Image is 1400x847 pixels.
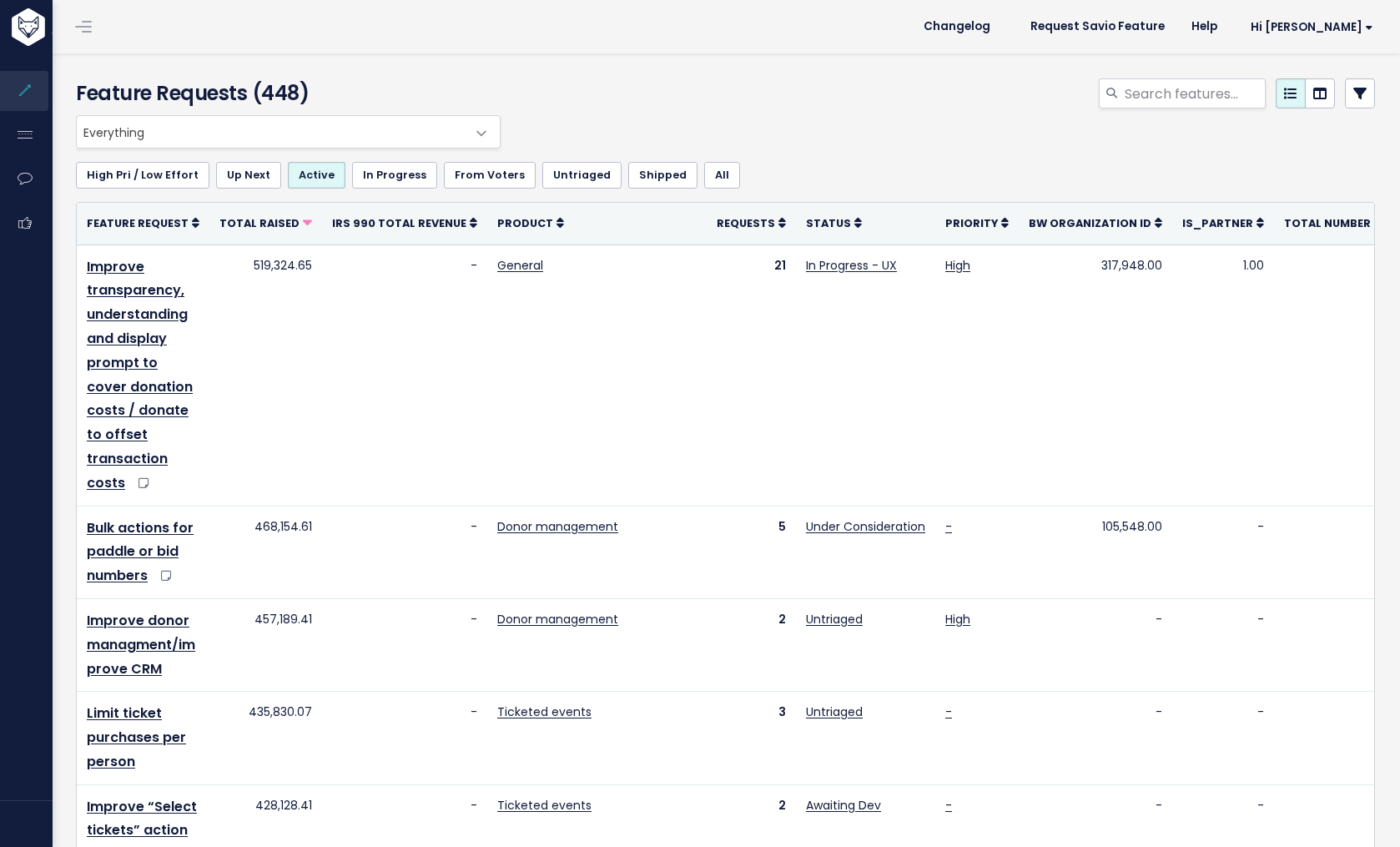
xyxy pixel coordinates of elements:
[1029,214,1162,231] a: BW Organization ID
[322,245,487,506] td: -
[1182,216,1253,230] span: is_partner
[77,116,466,148] span: Everything
[216,162,281,189] a: Up Next
[806,703,863,720] a: Untriaged
[87,214,199,231] a: Feature Request
[707,506,796,598] td: 5
[497,518,618,535] a: Donor management
[945,257,970,274] a: High
[707,598,796,691] td: 2
[945,518,952,535] a: -
[497,257,543,274] a: General
[1029,216,1151,230] span: BW Organization ID
[945,797,952,814] a: -
[717,214,786,231] a: Requests
[945,216,998,230] span: Priority
[87,257,193,492] a: Improve transparency, understanding and display prompt to cover donation costs / donate to offset...
[497,703,592,720] a: Ticketed events
[87,216,189,230] span: Feature Request
[288,162,345,189] a: Active
[322,692,487,784] td: -
[209,692,322,784] td: 435,830.07
[1231,14,1387,40] a: Hi [PERSON_NAME]
[628,162,697,189] a: Shipped
[76,115,501,149] span: Everything
[87,611,195,678] a: Improve donor managment/improve CRM
[707,245,796,506] td: 21
[806,257,897,274] a: In Progress - UX
[542,162,622,189] a: Untriaged
[1172,598,1274,691] td: -
[332,216,466,230] span: IRS 990 Total Revenue
[945,214,1009,231] a: Priority
[806,214,862,231] a: Status
[8,8,137,46] img: logo-white.9d6f32f41409.svg
[1017,14,1178,39] a: Request Savio Feature
[1182,214,1264,231] a: is_partner
[717,216,775,230] span: Requests
[806,797,881,814] a: Awaiting Dev
[76,78,492,108] h4: Feature Requests (448)
[1251,21,1373,33] span: Hi [PERSON_NAME]
[1019,506,1172,598] td: 105,548.00
[945,611,970,628] a: High
[497,216,553,230] span: Product
[1019,692,1172,784] td: -
[924,21,990,33] span: Changelog
[209,598,322,691] td: 457,189.41
[945,703,952,720] a: -
[1123,78,1266,108] input: Search features...
[87,703,186,771] a: Limit ticket purchases per person
[209,245,322,506] td: 519,324.65
[806,216,851,230] span: Status
[707,692,796,784] td: 3
[1019,245,1172,506] td: 317,948.00
[322,598,487,691] td: -
[1178,14,1231,39] a: Help
[219,214,312,231] a: Total Raised
[87,518,194,586] a: Bulk actions for paddle or bid numbers
[1172,245,1274,506] td: 1.00
[806,611,863,628] a: Untriaged
[1019,598,1172,691] td: -
[806,518,925,535] a: Under Consideration
[352,162,437,189] a: In Progress
[332,214,477,231] a: IRS 990 Total Revenue
[209,506,322,598] td: 468,154.61
[1172,506,1274,598] td: -
[444,162,536,189] a: From Voters
[219,216,300,230] span: Total Raised
[704,162,740,189] a: All
[497,214,564,231] a: Product
[1172,692,1274,784] td: -
[497,797,592,814] a: Ticketed events
[497,611,618,628] a: Donor management
[76,162,1375,189] ul: Filter feature requests
[76,162,209,189] a: High Pri / Low Effort
[322,506,487,598] td: -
